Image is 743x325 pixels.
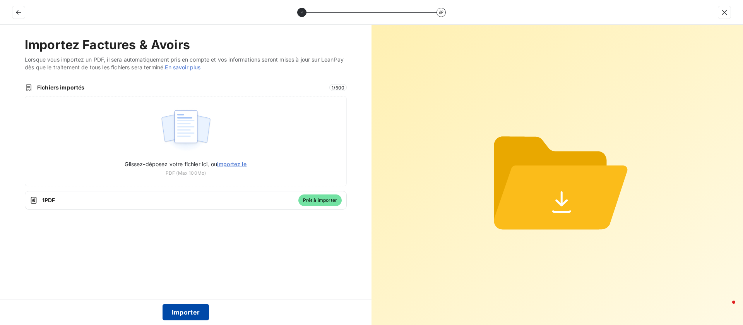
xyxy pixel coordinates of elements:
h2: Importez Factures & Avoirs [25,37,347,53]
span: Prêt à importer [298,194,342,206]
a: En savoir plus [165,64,200,71]
span: 1 / 500 [329,84,347,91]
span: 1 PDF [42,196,294,204]
span: PDF (Max 100Mo) [166,170,206,177]
span: Glissez-déposez votre fichier ici, ou [125,161,247,167]
button: Importer [163,304,209,320]
img: illustration [160,106,212,155]
span: Fichiers importés [37,84,325,91]
iframe: Intercom live chat [717,299,735,317]
span: importez le [217,161,247,167]
span: Lorsque vous importez un PDF, il sera automatiquement pris en compte et vos informations seront m... [25,56,347,71]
